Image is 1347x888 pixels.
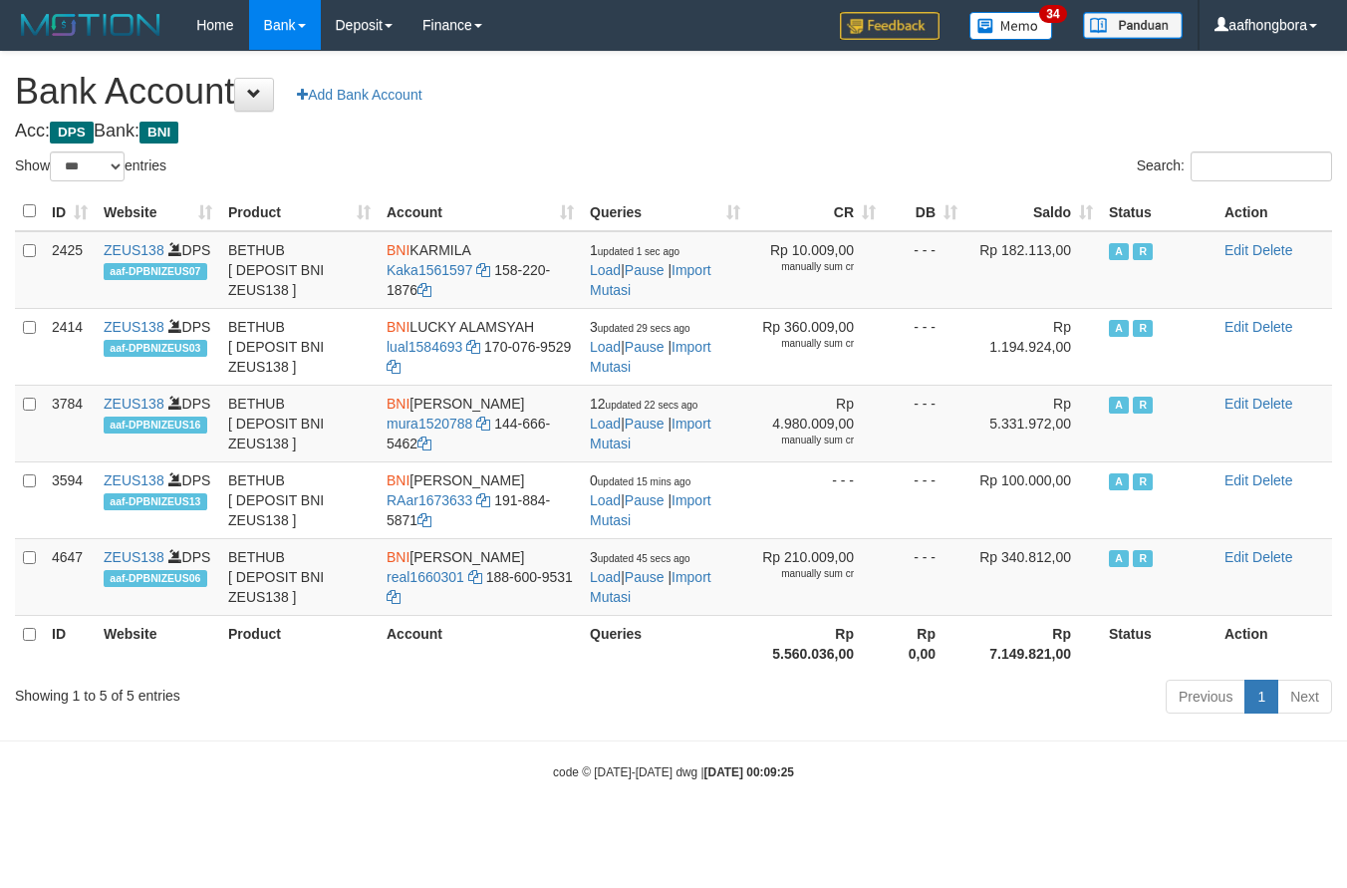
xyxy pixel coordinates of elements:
[387,416,472,432] a: mura1520788
[590,492,621,508] a: Load
[965,308,1101,385] td: Rp 1.194.924,00
[884,192,965,231] th: DB: activate to sort column ascending
[598,553,690,564] span: updated 45 secs ago
[104,472,164,488] a: ZEUS138
[590,569,711,605] a: Import Mutasi
[756,567,854,581] div: manually sum cr
[379,231,582,309] td: KARMILA 158-220-1876
[965,231,1101,309] td: Rp 182.113,00
[590,262,711,298] a: Import Mutasi
[1252,242,1292,258] a: Delete
[1133,473,1153,490] span: Running
[1191,151,1332,181] input: Search:
[44,231,96,309] td: 2425
[15,10,166,40] img: MOTION_logo.png
[44,615,96,672] th: ID
[1109,320,1129,337] span: Active
[1252,396,1292,412] a: Delete
[969,12,1053,40] img: Button%20Memo.svg
[965,461,1101,538] td: Rp 100.000,00
[387,492,472,508] a: RAar1673633
[1133,397,1153,414] span: Running
[756,434,854,447] div: manually sum cr
[965,385,1101,461] td: Rp 5.331.972,00
[625,492,665,508] a: Pause
[756,337,854,351] div: manually sum cr
[598,476,690,487] span: updated 15 mins ago
[468,569,482,585] a: Copy real1660301 to clipboard
[884,538,965,615] td: - - -
[220,538,379,615] td: BETHUB [ DEPOSIT BNI ZEUS138 ]
[748,385,884,461] td: Rp 4.980.009,00
[1224,472,1248,488] a: Edit
[379,308,582,385] td: LUCKY ALAMSYAH 170-076-9529
[590,416,621,432] a: Load
[1109,243,1129,260] span: Active
[104,549,164,565] a: ZEUS138
[1252,319,1292,335] a: Delete
[840,12,940,40] img: Feedback.jpg
[625,569,665,585] a: Pause
[44,538,96,615] td: 4647
[590,472,711,528] span: | |
[625,339,665,355] a: Pause
[104,396,164,412] a: ZEUS138
[590,242,711,298] span: | |
[1101,615,1216,672] th: Status
[387,569,464,585] a: real1660301
[379,615,582,672] th: Account
[387,472,409,488] span: BNI
[1224,319,1248,335] a: Edit
[387,589,401,605] a: Copy 1886009531 to clipboard
[44,308,96,385] td: 2414
[590,319,711,375] span: | |
[104,340,207,357] span: aaf-DPBNIZEUS03
[96,461,220,538] td: DPS
[1252,549,1292,565] a: Delete
[104,417,207,434] span: aaf-DPBNIZEUS16
[387,549,409,565] span: BNI
[625,262,665,278] a: Pause
[756,260,854,274] div: manually sum cr
[553,765,794,779] small: code © [DATE]-[DATE] dwg |
[748,538,884,615] td: Rp 210.009,00
[379,461,582,538] td: [PERSON_NAME] 191-884-5871
[748,192,884,231] th: CR: activate to sort column ascending
[220,461,379,538] td: BETHUB [ DEPOSIT BNI ZEUS138 ]
[220,231,379,309] td: BETHUB [ DEPOSIT BNI ZEUS138 ]
[590,549,690,565] span: 3
[379,192,582,231] th: Account: activate to sort column ascending
[625,416,665,432] a: Pause
[965,192,1101,231] th: Saldo: activate to sort column ascending
[582,615,748,672] th: Queries
[1133,550,1153,567] span: Running
[1101,192,1216,231] th: Status
[1109,550,1129,567] span: Active
[96,538,220,615] td: DPS
[748,461,884,538] td: - - -
[387,262,472,278] a: Kaka1561597
[104,263,207,280] span: aaf-DPBNIZEUS07
[50,122,94,144] span: DPS
[590,396,697,412] span: 12
[379,538,582,615] td: [PERSON_NAME] 188-600-9531
[965,538,1101,615] td: Rp 340.812,00
[96,615,220,672] th: Website
[590,339,711,375] a: Import Mutasi
[590,416,711,451] a: Import Mutasi
[884,308,965,385] td: - - -
[1224,549,1248,565] a: Edit
[96,231,220,309] td: DPS
[1133,320,1153,337] span: Running
[1216,192,1332,231] th: Action
[704,765,794,779] strong: [DATE] 00:09:25
[1216,615,1332,672] th: Action
[884,461,965,538] td: - - -
[1252,472,1292,488] a: Delete
[15,678,546,706] div: Showing 1 to 5 of 5 entries
[1039,5,1066,23] span: 34
[965,615,1101,672] th: Rp 7.149.821,00
[1224,242,1248,258] a: Edit
[590,569,621,585] a: Load
[590,549,711,605] span: | |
